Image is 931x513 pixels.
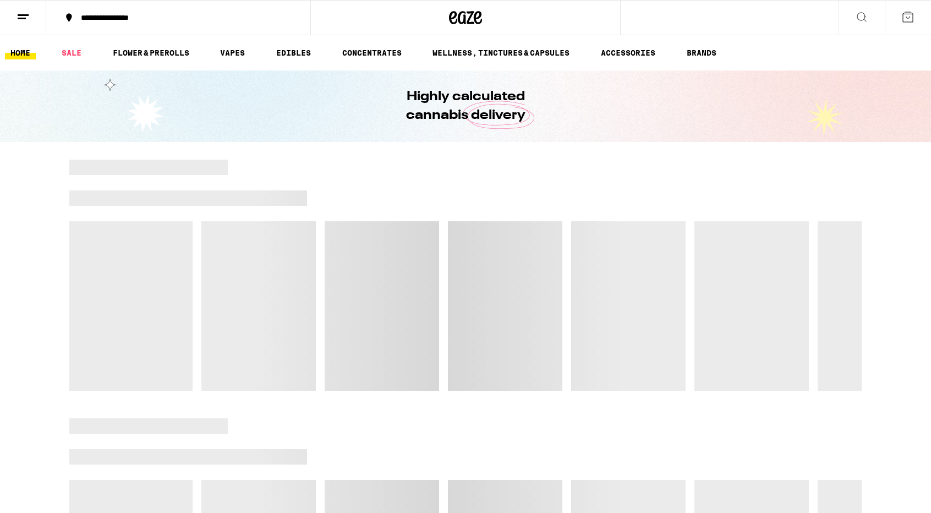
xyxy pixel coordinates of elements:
[271,46,316,59] a: EDIBLES
[215,46,250,59] a: VAPES
[337,46,407,59] a: CONCENTRATES
[595,46,661,59] a: ACCESSORIES
[5,46,36,59] a: HOME
[56,46,87,59] a: SALE
[107,46,195,59] a: FLOWER & PREROLLS
[427,46,575,59] a: WELLNESS, TINCTURES & CAPSULES
[375,88,556,125] h1: Highly calculated cannabis delivery
[681,46,722,59] a: BRANDS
